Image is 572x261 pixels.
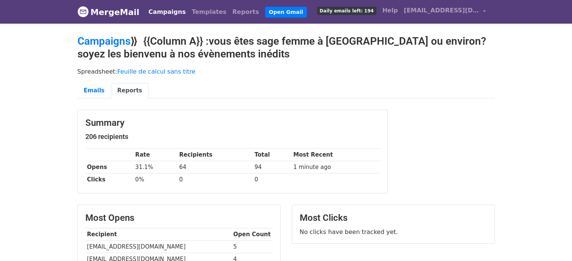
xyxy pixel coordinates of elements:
td: 94 [253,161,291,173]
img: MergeMail logo [77,6,89,17]
td: 0% [134,173,178,186]
p: Spreadsheet: [77,68,495,75]
td: 5 [232,241,273,253]
th: Opens [85,161,134,173]
td: 0 [253,173,291,186]
th: Open Count [232,228,273,241]
td: 0 [178,173,253,186]
a: [EMAIL_ADDRESS][DOMAIN_NAME] [401,3,489,21]
th: Most Recent [291,149,379,161]
th: Rate [134,149,178,161]
a: Templates [189,5,229,20]
td: [EMAIL_ADDRESS][DOMAIN_NAME] [85,241,232,253]
span: Daily emails left: 194 [317,7,376,15]
p: No clicks have been tracked yet. [300,228,487,236]
h5: 206 recipients [85,133,380,141]
td: 31.1% [134,161,178,173]
h3: Most Opens [85,213,273,223]
h3: Most Clicks [300,213,487,223]
a: Open Gmail [265,7,307,18]
a: Campaigns [146,5,189,20]
td: 1 minute ago [291,161,379,173]
a: Campaigns [77,35,130,47]
a: Emails [77,83,111,98]
th: Recipients [178,149,253,161]
span: [EMAIL_ADDRESS][DOMAIN_NAME] [404,6,479,15]
iframe: Chat Widget [534,225,572,261]
h3: Summary [85,118,380,128]
td: 64 [178,161,253,173]
th: Total [253,149,291,161]
a: MergeMail [77,4,140,20]
a: Reports [111,83,149,98]
th: Recipient [85,228,232,241]
a: Daily emails left: 194 [314,3,379,18]
div: Widget de chat [534,225,572,261]
a: Reports [229,5,262,20]
h2: ⟫ {{Column A}} :vous êtes sage femme à [GEOGRAPHIC_DATA] ou environ? soyez les bienvenu à nos évè... [77,35,495,60]
th: Clicks [85,173,134,186]
a: Help [379,3,401,18]
a: Feuille de calcul sans titre [117,68,196,75]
